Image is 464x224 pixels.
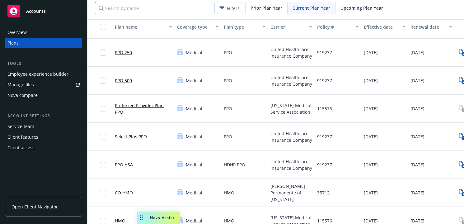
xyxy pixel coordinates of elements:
[224,189,234,196] span: HMO
[100,106,106,112] input: Toggle Row Selected
[95,2,214,14] input: Search by name
[137,212,180,224] button: Nova Assist
[5,69,82,79] a: Employee experience builder
[115,133,147,140] a: Select Plus PPO
[5,38,82,48] a: Plans
[270,102,312,115] span: [US_STATE] Medical Service Association
[410,161,424,168] span: [DATE]
[100,78,106,84] input: Toggle Row Selected
[224,77,232,84] span: PPO
[227,5,240,12] span: Filters
[5,90,82,100] a: Nova compare
[364,161,378,168] span: [DATE]
[270,46,312,59] span: United Healthcare Insurance Company
[293,5,330,11] span: Current Plan Year
[175,19,221,34] button: Coverage type
[7,38,19,48] div: Plans
[217,2,242,14] button: Filters
[100,162,106,168] input: Toggle Row Selected
[364,24,399,30] div: Effective date
[270,158,312,171] span: United Healthcare Insurance Company
[7,69,68,79] div: Employee experience builder
[410,49,424,56] span: [DATE]
[317,161,332,168] span: 919237
[224,161,245,168] span: HDHP PPO
[410,217,424,224] span: [DATE]
[462,192,464,196] text: 2
[7,122,34,131] div: Service team
[364,105,378,112] span: [DATE]
[317,105,332,112] span: 115576
[5,143,82,153] a: Client access
[115,189,133,196] a: CO HMO
[26,9,46,14] span: Accounts
[5,113,82,119] div: Account settings
[5,132,82,142] a: Client features
[364,217,378,224] span: [DATE]
[462,164,464,168] text: 2
[462,52,464,56] text: 2
[150,215,175,220] span: Nova Assist
[115,217,125,224] a: HMO
[218,4,241,13] span: Filters
[317,77,332,84] span: 919237
[364,77,378,84] span: [DATE]
[7,143,35,153] div: Client access
[364,133,378,140] span: [DATE]
[5,60,82,67] div: Tools
[177,24,212,30] div: Coverage type
[115,161,133,168] a: PPO HSA
[410,105,424,112] span: [DATE]
[112,19,175,34] button: Plan name
[100,218,106,224] input: Toggle Row Selected
[408,19,455,34] button: Renewal date
[186,189,202,196] span: Medical
[7,27,27,37] div: Overview
[251,5,282,11] span: Prior Plan Year
[462,136,464,140] text: 3
[5,122,82,131] a: Service team
[5,80,82,90] a: Manage files
[224,133,232,140] span: PPO
[317,217,332,224] span: 115576
[317,49,332,56] span: 919237
[100,134,106,140] input: Toggle Row Selected
[340,5,383,11] span: Upcoming Plan Year
[115,102,172,115] a: Preferred Provider Plan PPO
[186,105,202,112] span: Medical
[137,212,145,224] div: Drag to move
[317,24,352,30] div: Policy #
[224,105,232,112] span: PPO
[224,217,234,224] span: HMO
[7,80,34,90] div: Manage files
[186,77,202,84] span: Medical
[270,74,312,87] span: United Healthcare Insurance Company
[361,19,408,34] button: Effective date
[224,24,259,30] div: Plan type
[186,161,202,168] span: Medical
[100,24,106,30] input: Select all
[462,80,464,84] text: 2
[12,203,58,210] span: Open Client Navigator
[5,27,82,37] a: Overview
[224,49,232,56] span: PPO
[115,24,165,30] div: Plan name
[7,132,38,142] div: Client features
[221,19,268,34] button: Plan type
[410,24,445,30] div: Renewal date
[317,189,330,196] span: 35712
[270,130,312,143] span: United Healthcare Insurance Company
[186,217,202,224] span: Medical
[100,50,106,56] input: Toggle Row Selected
[410,77,424,84] span: [DATE]
[5,2,82,20] a: Accounts
[7,90,38,100] div: Nova compare
[186,133,202,140] span: Medical
[268,19,315,34] button: Carrier
[317,133,332,140] span: 919237
[410,189,424,196] span: [DATE]
[410,133,424,140] span: [DATE]
[270,24,305,30] div: Carrier
[100,190,106,196] input: Toggle Row Selected
[186,49,202,56] span: Medical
